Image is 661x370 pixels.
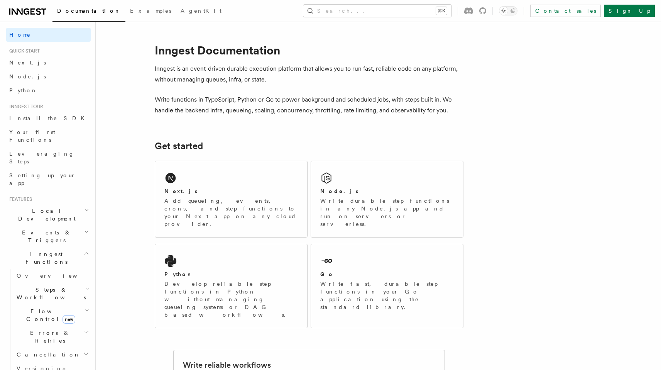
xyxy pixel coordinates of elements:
span: Setting up your app [9,172,76,186]
a: Sign Up [604,5,655,17]
p: Write fast, durable step functions in your Go application using the standard library. [320,280,454,311]
span: new [63,315,75,324]
a: Node.jsWrite durable step functions in any Node.js app and run on servers or serverless. [311,161,463,238]
a: Contact sales [530,5,601,17]
button: Search...⌘K [303,5,451,17]
span: Cancellation [14,351,80,358]
span: Steps & Workflows [14,286,86,301]
span: Next.js [9,59,46,66]
span: Examples [130,8,171,14]
span: Your first Functions [9,129,55,143]
button: Flow Controlnew [14,304,91,326]
a: Documentation [52,2,125,22]
kbd: ⌘K [436,7,447,15]
span: Events & Triggers [6,229,84,244]
h2: Python [164,270,193,278]
span: Documentation [57,8,121,14]
a: Next.jsAdd queueing, events, crons, and step functions to your Next app on any cloud provider. [155,161,308,238]
a: Home [6,28,91,42]
button: Events & Triggers [6,226,91,247]
span: Home [9,31,31,39]
a: Next.js [6,56,91,70]
a: Node.js [6,70,91,83]
button: Errors & Retries [14,326,91,348]
button: Steps & Workflows [14,283,91,304]
span: Local Development [6,207,84,222]
a: Setting up your app [6,168,91,190]
span: AgentKit [181,8,221,14]
span: Inngest tour [6,104,43,110]
p: Develop reliable step functions in Python without managing queueing systems or DAG based workflows. [164,280,298,319]
a: PythonDevelop reliable step functions in Python without managing queueing systems or DAG based wo... [155,244,308,328]
button: Cancellation [14,348,91,362]
span: Leveraging Steps [9,151,74,165]
p: Add queueing, events, crons, and step functions to your Next app on any cloud provider. [164,197,298,228]
a: Get started [155,141,203,151]
p: Write durable step functions in any Node.js app and run on servers or serverless. [320,197,454,228]
h2: Go [320,270,334,278]
span: Overview [17,273,96,279]
span: Errors & Retries [14,329,84,345]
span: Node.js [9,73,46,80]
a: Overview [14,269,91,283]
a: AgentKit [176,2,226,21]
p: Write functions in TypeScript, Python or Go to power background and scheduled jobs, with steps bu... [155,94,463,116]
a: Install the SDK [6,111,91,125]
span: Python [9,87,37,93]
h2: Node.js [320,187,358,195]
a: GoWrite fast, durable step functions in your Go application using the standard library. [311,244,463,328]
span: Features [6,196,32,202]
span: Install the SDK [9,115,89,121]
h1: Inngest Documentation [155,43,463,57]
button: Toggle dark mode [499,6,517,15]
a: Your first Functions [6,125,91,147]
a: Examples [125,2,176,21]
span: Inngest Functions [6,250,83,266]
a: Python [6,83,91,97]
button: Local Development [6,204,91,226]
button: Inngest Functions [6,247,91,269]
span: Flow Control [14,307,85,323]
h2: Next.js [164,187,198,195]
a: Leveraging Steps [6,147,91,168]
span: Quick start [6,48,40,54]
p: Inngest is an event-driven durable execution platform that allows you to run fast, reliable code ... [155,63,463,85]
